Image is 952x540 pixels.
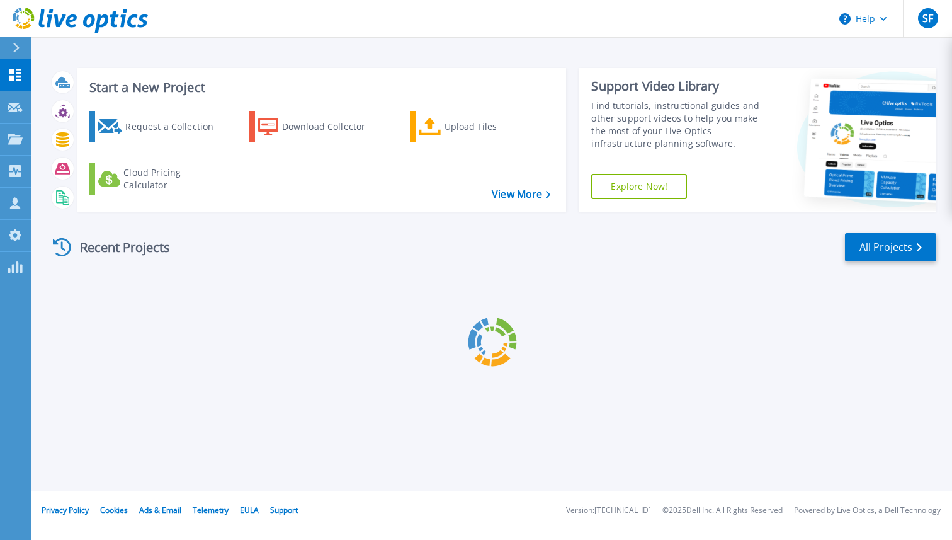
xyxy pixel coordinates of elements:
a: Cloud Pricing Calculator [89,163,230,195]
div: Support Video Library [591,78,771,95]
a: Cookies [100,505,128,515]
a: Upload Files [410,111,550,142]
div: Cloud Pricing Calculator [123,166,224,192]
a: Request a Collection [89,111,230,142]
a: Ads & Email [139,505,181,515]
h3: Start a New Project [89,81,550,95]
a: Privacy Policy [42,505,89,515]
a: Support [270,505,298,515]
div: Recent Projects [48,232,187,263]
div: Find tutorials, instructional guides and other support videos to help you make the most of your L... [591,100,771,150]
div: Download Collector [282,114,383,139]
li: Version: [TECHNICAL_ID] [566,507,651,515]
a: Explore Now! [591,174,687,199]
li: Powered by Live Optics, a Dell Technology [794,507,941,515]
div: Request a Collection [125,114,226,139]
li: © 2025 Dell Inc. All Rights Reserved [662,507,783,515]
span: SF [922,13,933,23]
a: Download Collector [249,111,390,142]
div: Upload Files [445,114,545,139]
a: View More [492,188,550,200]
a: Telemetry [193,505,229,515]
a: All Projects [845,233,936,261]
a: EULA [240,505,259,515]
